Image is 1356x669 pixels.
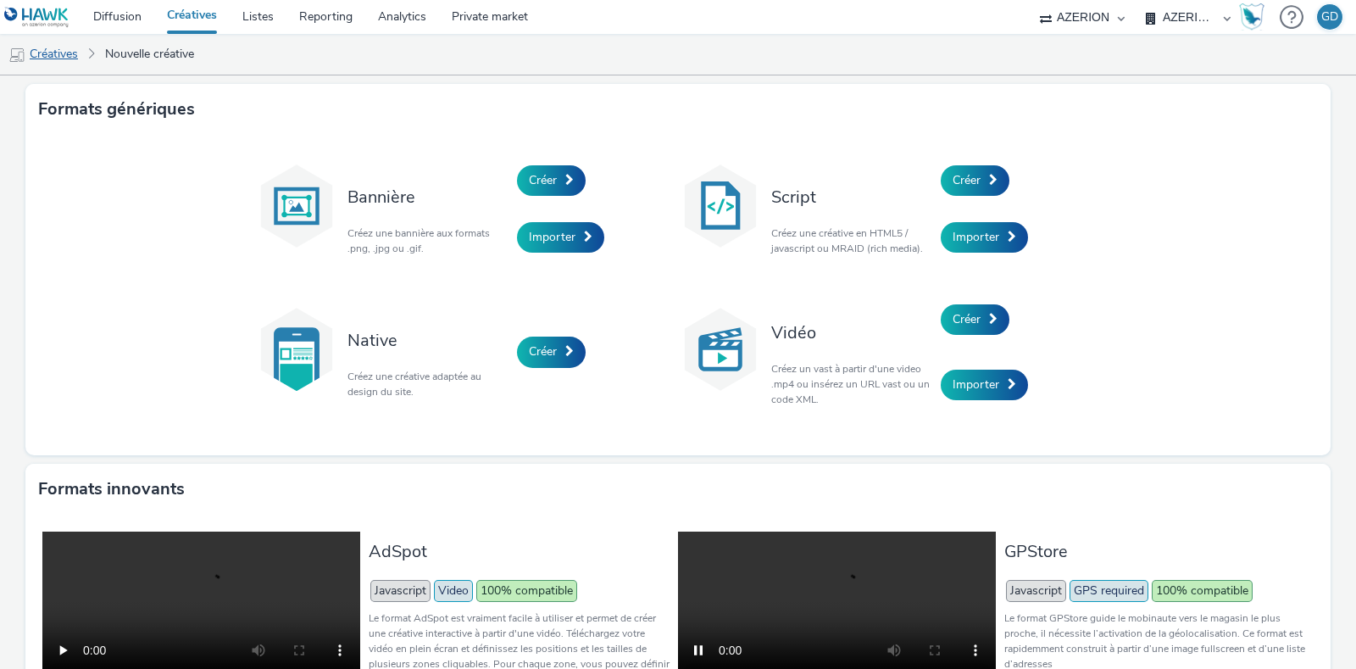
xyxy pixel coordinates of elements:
h3: Formats innovants [38,477,185,502]
span: 100% compatible [476,580,577,602]
a: Importer [517,222,604,253]
span: Video [434,580,473,602]
a: Créer [941,304,1009,335]
span: Importer [953,229,999,245]
h3: Script [771,186,932,209]
span: Créer [529,343,557,360]
span: Javascript [370,580,431,602]
a: Hawk Academy [1239,3,1271,31]
span: GPS required [1070,580,1148,602]
a: Importer [941,222,1028,253]
h3: Formats génériques [38,97,195,122]
img: mobile [8,47,25,64]
span: Javascript [1006,580,1066,602]
img: Hawk Academy [1239,3,1264,31]
p: Créez un vast à partir d'une video .mp4 ou insérez un URL vast ou un code XML. [771,361,932,407]
img: code.svg [678,164,763,248]
a: Créer [941,165,1009,196]
img: banner.svg [254,164,339,248]
p: Créez une créative adaptée au design du site. [347,369,508,399]
img: undefined Logo [4,7,69,28]
span: 100% compatible [1152,580,1253,602]
span: Créer [953,172,981,188]
span: Créer [953,311,981,327]
a: Créer [517,337,586,367]
a: Nouvelle créative [97,34,203,75]
h3: Bannière [347,186,508,209]
a: Créer [517,165,586,196]
span: Importer [953,376,999,393]
img: video.svg [678,307,763,392]
div: GD [1321,4,1338,30]
a: Importer [941,370,1028,400]
p: Créez une bannière aux formats .png, .jpg ou .gif. [347,226,508,256]
span: Importer [529,229,575,245]
h3: AdSpot [369,540,670,563]
img: native.svg [254,307,339,392]
h3: Vidéo [771,321,932,344]
h3: Native [347,329,508,352]
p: Créez une créative en HTML5 / javascript ou MRAID (rich media). [771,226,932,256]
h3: GPStore [1004,540,1305,563]
span: Créer [529,172,557,188]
